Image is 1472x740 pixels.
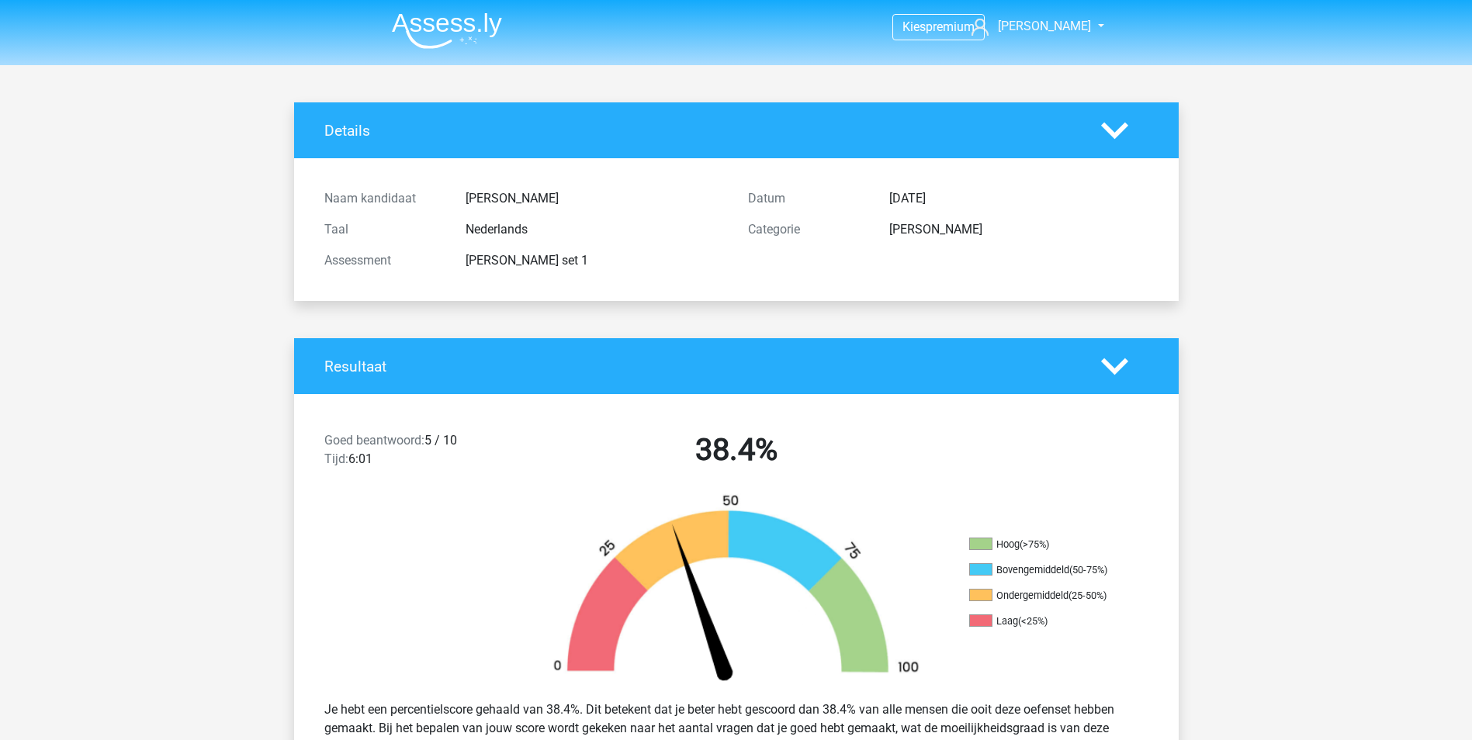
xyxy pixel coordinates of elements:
[969,538,1124,552] li: Hoog
[893,16,984,37] a: Kiespremium
[1068,590,1107,601] div: (25-50%)
[313,431,525,475] div: 5 / 10 6:01
[324,451,348,466] span: Tijd:
[454,220,736,239] div: Nederlands
[736,189,878,208] div: Datum
[969,614,1124,628] li: Laag
[1069,564,1107,576] div: (50-75%)
[527,493,946,688] img: 38.c81ac9a22bb6.png
[965,17,1093,36] a: [PERSON_NAME]
[969,589,1124,603] li: Ondergemiddeld
[324,433,424,448] span: Goed beantwoord:
[454,251,736,270] div: [PERSON_NAME] set 1
[902,19,926,34] span: Kies
[536,431,937,469] h2: 38.4%
[313,251,454,270] div: Assessment
[392,12,502,49] img: Assessly
[454,189,736,208] div: [PERSON_NAME]
[878,189,1160,208] div: [DATE]
[324,358,1078,375] h4: Resultaat
[313,189,454,208] div: Naam kandidaat
[926,19,975,34] span: premium
[969,563,1124,577] li: Bovengemiddeld
[1018,615,1048,627] div: (<25%)
[736,220,878,239] div: Categorie
[324,122,1078,140] h4: Details
[313,220,454,239] div: Taal
[998,19,1091,33] span: [PERSON_NAME]
[1020,538,1049,550] div: (>75%)
[878,220,1160,239] div: [PERSON_NAME]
